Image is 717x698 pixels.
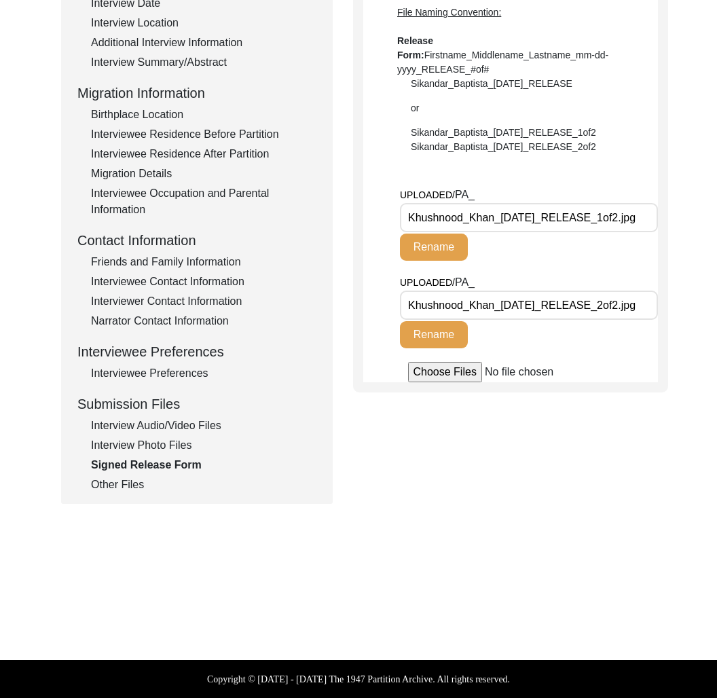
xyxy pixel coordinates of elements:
div: Narrator Contact Information [91,313,316,329]
div: Interviewee Residence Before Partition [91,126,316,143]
div: or [397,101,624,115]
div: Interviewee Preferences [91,365,316,382]
span: PA_ [455,276,475,288]
span: PA_ [455,189,475,200]
div: Migration Information [77,83,316,103]
div: Interviewee Preferences [77,342,316,362]
div: Signed Release Form [91,457,316,473]
div: Interviewee Contact Information [91,274,316,290]
span: UPLOADED/ [400,277,455,288]
div: Interview Photo Files [91,437,316,454]
div: Interviewee Residence After Partition [91,146,316,162]
div: Submission Files [77,394,316,414]
span: File Naming Convention: [397,7,501,18]
span: UPLOADED/ [400,189,455,200]
div: Interview Summary/Abstract [91,54,316,71]
label: Copyright © [DATE] - [DATE] The 1947 Partition Archive. All rights reserved. [207,672,510,686]
button: Rename [400,321,468,348]
div: Interviewee Occupation and Parental Information [91,185,316,218]
div: Interview Location [91,15,316,31]
div: Contact Information [77,230,316,251]
button: Rename [400,234,468,261]
b: Release Form: [397,35,433,60]
div: Interview Audio/Video Files [91,418,316,434]
div: Migration Details [91,166,316,182]
div: Interviewer Contact Information [91,293,316,310]
div: Additional Interview Information [91,35,316,51]
div: Birthplace Location [91,107,316,123]
div: Other Files [91,477,316,493]
div: Friends and Family Information [91,254,316,270]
